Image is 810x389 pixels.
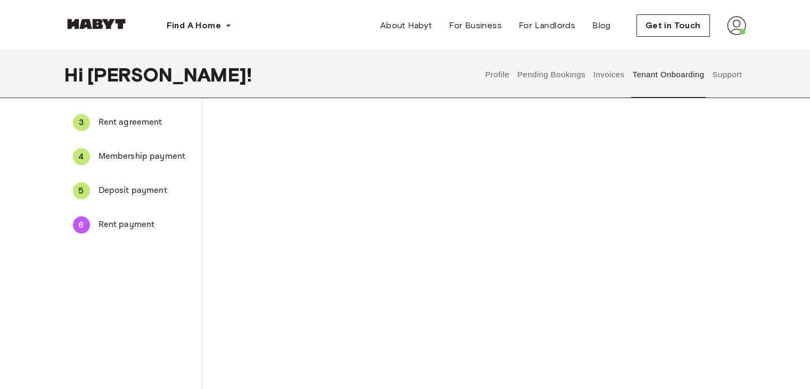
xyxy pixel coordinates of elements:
button: Support [711,51,743,98]
div: 5 [73,182,90,199]
button: Get in Touch [636,14,710,37]
div: 4Membership payment [64,144,202,169]
span: Hi [64,63,87,86]
button: Find A Home [158,15,240,36]
a: For Landlords [510,15,584,36]
span: Get in Touch [645,19,701,32]
div: 6Rent payment [64,212,202,238]
span: Rent payment [99,218,193,231]
button: Tenant Onboarding [631,51,706,98]
img: Habyt [64,19,128,29]
a: About Habyt [372,15,440,36]
span: For Business [449,19,502,32]
div: 3 [73,114,90,131]
span: Find A Home [167,19,221,32]
button: Profile [484,51,511,98]
button: Pending Bookings [516,51,587,98]
div: 5Deposit payment [64,178,202,204]
span: [PERSON_NAME] ! [87,63,252,86]
button: Invoices [592,51,626,98]
span: Blog [592,19,611,32]
div: 6 [73,216,90,233]
span: Membership payment [99,150,193,163]
span: For Landlords [519,19,575,32]
a: Blog [584,15,619,36]
div: user profile tabs [481,51,746,98]
div: 4 [73,148,90,165]
span: About Habyt [380,19,432,32]
a: For Business [440,15,510,36]
span: Deposit payment [99,184,193,197]
span: Rent agreement [99,116,193,129]
div: 3Rent agreement [64,110,202,135]
img: avatar [727,16,746,35]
